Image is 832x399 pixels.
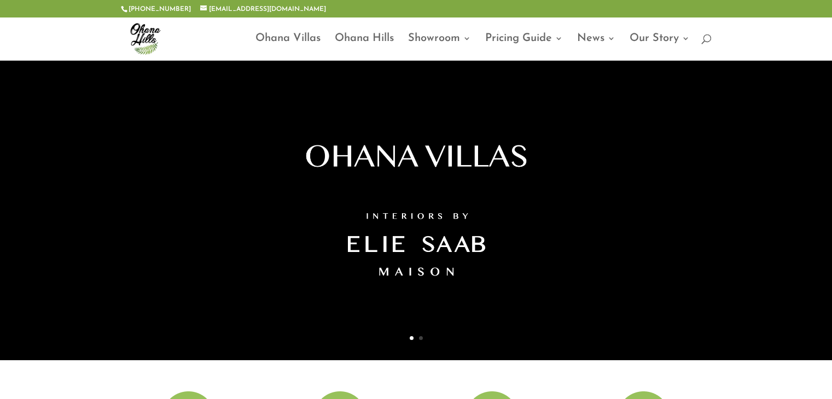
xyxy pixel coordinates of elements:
a: Ohana Villas [255,34,321,60]
a: Payment Plans [496,73,606,95]
a: [EMAIL_ADDRESS][DOMAIN_NAME] [200,6,326,13]
img: ohana-hills [123,16,167,60]
a: News [577,34,615,60]
a: Pricing Guide [485,34,563,60]
a: Our Story [630,34,690,60]
a: 2 [419,336,423,340]
a: ROI Calculator [496,95,606,116]
a: 1 [410,336,414,340]
a: Showroom [408,34,471,60]
a: Ohana Hills [335,34,394,60]
a: [PHONE_NUMBER] [129,6,191,13]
